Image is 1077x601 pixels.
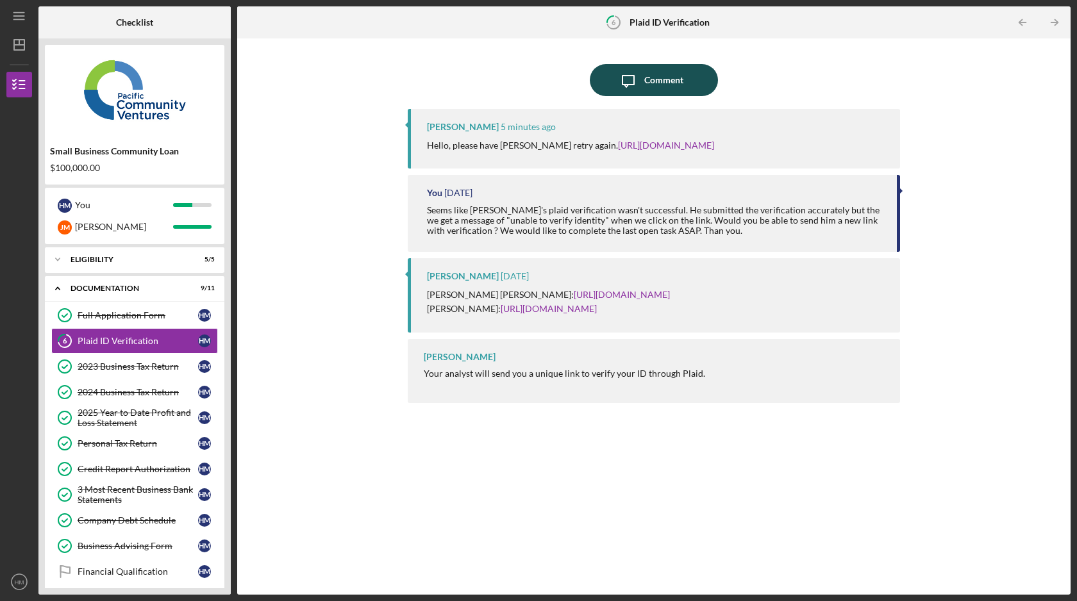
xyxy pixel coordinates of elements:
[78,336,198,346] div: Plaid ID Verification
[427,122,499,132] div: [PERSON_NAME]
[644,64,683,96] div: Comment
[78,361,198,372] div: 2023 Business Tax Return
[501,122,556,132] time: 2025-10-06 17:37
[51,379,218,405] a: 2024 Business Tax ReturnHM
[501,271,529,281] time: 2025-09-05 18:05
[50,163,219,173] div: $100,000.00
[78,408,198,428] div: 2025 Year to Date Profit and Loss Statement
[51,328,218,354] a: 6Plaid ID VerificationHM
[618,140,714,151] a: [URL][DOMAIN_NAME]
[198,565,211,578] div: H M
[75,216,173,238] div: [PERSON_NAME]
[51,507,218,533] a: Company Debt ScheduleHM
[45,51,224,128] img: Product logo
[444,188,472,198] time: 2025-10-04 03:55
[630,17,710,28] b: Plaid ID Verification
[15,579,24,586] text: HM
[78,464,198,474] div: Credit Report Authorization
[58,199,72,213] div: H M
[612,18,616,26] tspan: 6
[51,456,218,482] a: Credit Report AuthorizationHM
[58,220,72,235] div: J M
[50,146,219,156] div: Small Business Community Loan
[51,405,218,431] a: 2025 Year to Date Profit and Loss StatementHM
[590,64,718,96] button: Comment
[78,541,198,551] div: Business Advising Form
[427,271,499,281] div: [PERSON_NAME]
[427,302,670,316] p: [PERSON_NAME]:
[198,386,211,399] div: H M
[63,337,67,345] tspan: 6
[6,569,32,595] button: HM
[424,352,496,362] div: [PERSON_NAME]
[192,256,215,263] div: 5 / 5
[51,431,218,456] a: Personal Tax ReturnHM
[198,309,211,322] div: H M
[501,303,597,314] a: [URL][DOMAIN_NAME]
[427,188,442,198] div: You
[71,284,183,292] div: Documentation
[198,411,211,424] div: H M
[198,437,211,450] div: H M
[198,463,211,475] div: H M
[71,256,183,263] div: Eligibility
[198,334,211,347] div: H M
[78,387,198,397] div: 2024 Business Tax Return
[198,360,211,373] div: H M
[78,438,198,449] div: Personal Tax Return
[78,310,198,320] div: Full Application Form
[78,515,198,525] div: Company Debt Schedule
[51,482,218,507] a: 3 Most Recent Business Bank StatementsHM
[78,484,198,505] div: 3 Most Recent Business Bank Statements
[574,289,670,300] a: [URL][DOMAIN_NAME]
[427,288,670,302] p: [PERSON_NAME] [PERSON_NAME]:
[198,514,211,527] div: H M
[116,17,153,28] b: Checklist
[427,138,714,152] p: Hello, please have [PERSON_NAME] retry again.
[192,284,215,292] div: 9 / 11
[424,368,705,379] div: Your analyst will send you a unique link to verify your ID through Plaid.
[198,488,211,501] div: H M
[51,533,218,559] a: Business Advising FormHM
[51,559,218,584] a: Financial QualificationHM
[78,566,198,577] div: Financial Qualification
[51,302,218,328] a: Full Application FormHM
[427,205,884,236] div: Seems like [PERSON_NAME]'s plaid verification wasn't successful. He submitted the verification ac...
[75,194,173,216] div: You
[51,354,218,379] a: 2023 Business Tax ReturnHM
[198,539,211,552] div: H M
